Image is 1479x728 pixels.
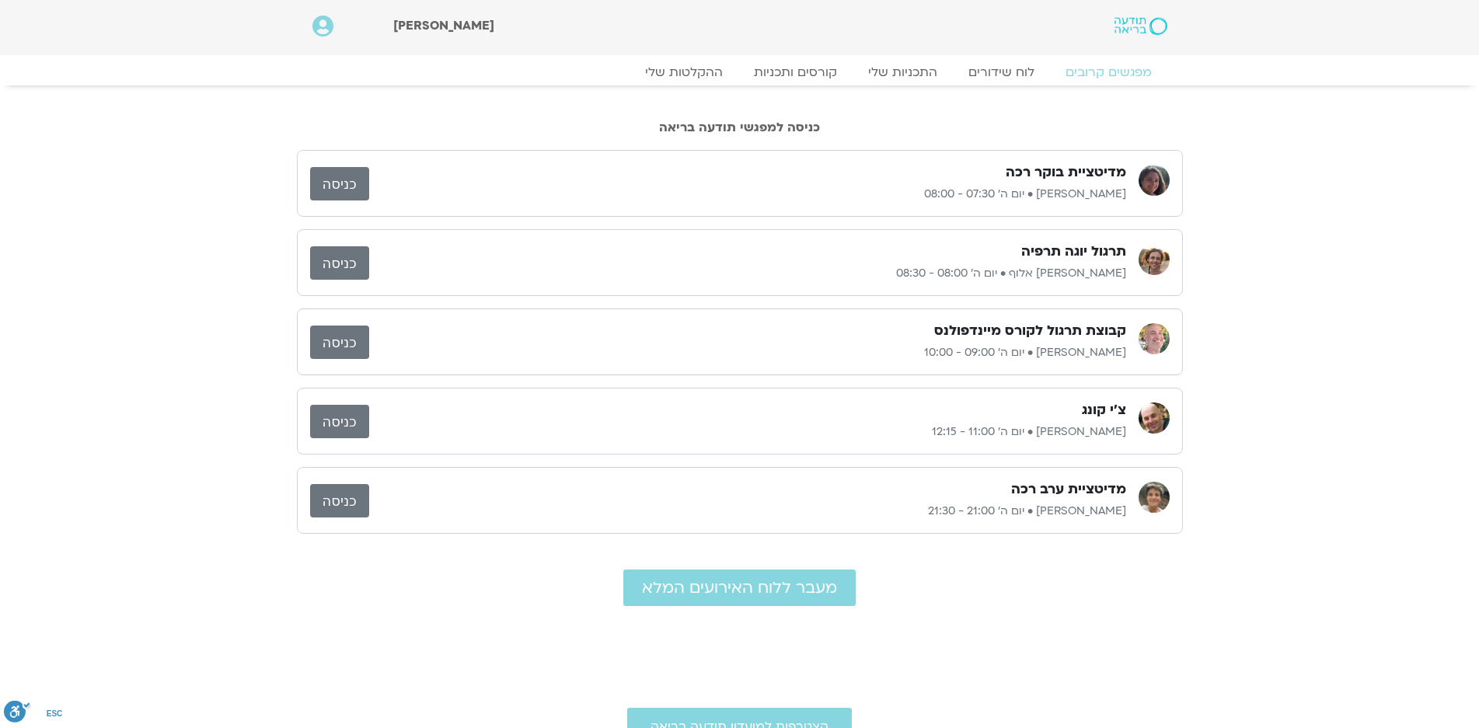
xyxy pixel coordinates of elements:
[630,64,738,80] a: ההקלטות שלי
[312,64,1167,80] nav: Menu
[738,64,853,80] a: קורסים ותכניות
[1139,244,1170,275] img: קרן בן אור אלוף
[369,185,1126,204] p: [PERSON_NAME] • יום ה׳ 07:30 - 08:00
[934,322,1126,340] h3: קבוצת תרגול לקורס מיינדפולנס
[1006,163,1126,182] h3: מדיטציית בוקר רכה
[642,579,837,597] span: מעבר ללוח האירועים המלא
[297,120,1183,134] h2: כניסה למפגשי תודעה בריאה
[369,502,1126,521] p: [PERSON_NAME] • יום ה׳ 21:00 - 21:30
[953,64,1050,80] a: לוח שידורים
[1011,480,1126,499] h3: מדיטציית ערב רכה
[310,246,369,280] a: כניסה
[1021,242,1126,261] h3: תרגול יוגה תרפיה
[393,17,494,34] span: [PERSON_NAME]
[310,326,369,359] a: כניסה
[1139,482,1170,513] img: נעם גרייף
[623,570,856,606] a: מעבר ללוח האירועים המלא
[369,423,1126,441] p: [PERSON_NAME] • יום ה׳ 11:00 - 12:15
[369,343,1126,362] p: [PERSON_NAME] • יום ה׳ 09:00 - 10:00
[1050,64,1167,80] a: מפגשים קרובים
[1139,165,1170,196] img: קרן גל
[1139,402,1170,434] img: אריאל מירוז
[310,484,369,517] a: כניסה
[1139,323,1170,354] img: רון אלון
[1082,401,1126,420] h3: צ'י קונג
[310,405,369,438] a: כניסה
[369,264,1126,283] p: [PERSON_NAME] אלוף • יום ה׳ 08:00 - 08:30
[310,167,369,200] a: כניסה
[853,64,953,80] a: התכניות שלי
